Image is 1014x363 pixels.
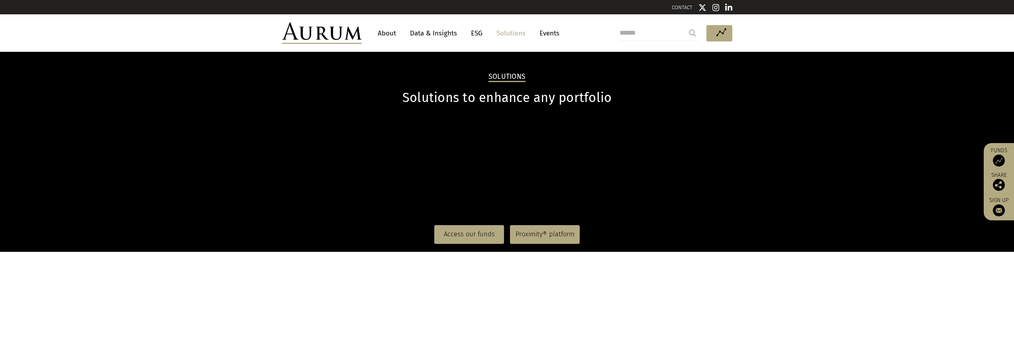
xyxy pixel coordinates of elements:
[672,4,692,10] a: CONTACT
[535,26,559,41] a: Events
[374,26,400,41] a: About
[993,155,1005,167] img: Access Funds
[684,25,700,41] input: Submit
[993,179,1005,191] img: Share this post
[510,225,580,243] a: Proximity® platform
[698,4,706,12] img: Twitter icon
[434,225,504,243] a: Access our funds
[406,26,461,41] a: Data & Insights
[988,197,1010,216] a: Sign up
[988,147,1010,167] a: Funds
[988,173,1010,191] div: Share
[467,26,486,41] a: ESG
[488,73,526,82] h2: Solutions
[993,204,1005,216] img: Sign up to our newsletter
[712,4,720,12] img: Instagram icon
[492,26,530,41] a: Solutions
[282,22,362,44] img: Aurum
[282,90,732,106] h1: Solutions to enhance any portfolio
[725,4,732,12] img: Linkedin icon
